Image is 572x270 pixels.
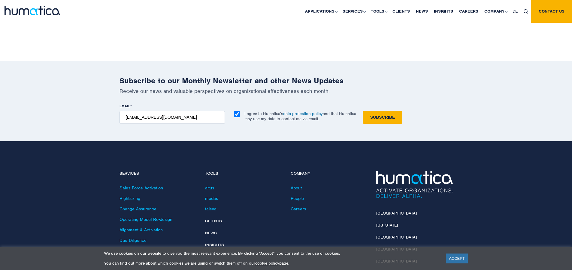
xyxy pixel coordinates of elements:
[291,171,367,176] h4: Company
[120,76,453,85] h2: Subscribe to our Monthly Newsletter and other News Updates
[5,6,60,15] img: logo
[120,111,225,124] input: name@company.com
[104,251,438,256] p: We use cookies on our website to give you the most relevant experience. By clicking “Accept”, you...
[513,9,518,14] span: DE
[120,206,156,212] a: Change Assurance
[291,206,306,212] a: Careers
[376,235,417,240] a: [GEOGRAPHIC_DATA]
[363,111,402,124] input: Subscribe
[120,171,196,176] h4: Services
[120,238,147,243] a: Due Diligence
[205,230,217,236] a: News
[376,171,453,198] img: Humatica
[376,223,398,228] a: [US_STATE]
[205,171,282,176] h4: Tools
[120,185,163,191] a: Sales Force Activation
[244,111,356,121] p: I agree to Humatica’s and that Humatica may use my data to contact me via email.
[120,104,130,108] span: EMAIL
[234,111,240,117] input: I agree to Humatica’sdata protection policyand that Humatica may use my data to contact me via em...
[205,218,222,224] a: Clients
[205,185,214,191] a: altus
[283,111,323,116] a: data protection policy
[291,196,304,201] a: People
[205,206,216,212] a: taleva
[120,217,172,222] a: Operating Model Re-design
[104,261,438,266] p: You can find out more about which cookies we are using or switch them off on our page.
[376,211,417,216] a: [GEOGRAPHIC_DATA]
[524,9,528,14] img: search_icon
[205,196,218,201] a: modas
[120,88,453,94] p: Receive our news and valuable perspectives on organizational effectiveness each month.
[255,261,279,266] a: cookie policy
[120,227,163,233] a: Alignment & Activation
[205,242,224,248] a: Insights
[291,185,302,191] a: About
[446,254,468,263] a: ACCEPT
[120,196,140,201] a: Rightsizing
